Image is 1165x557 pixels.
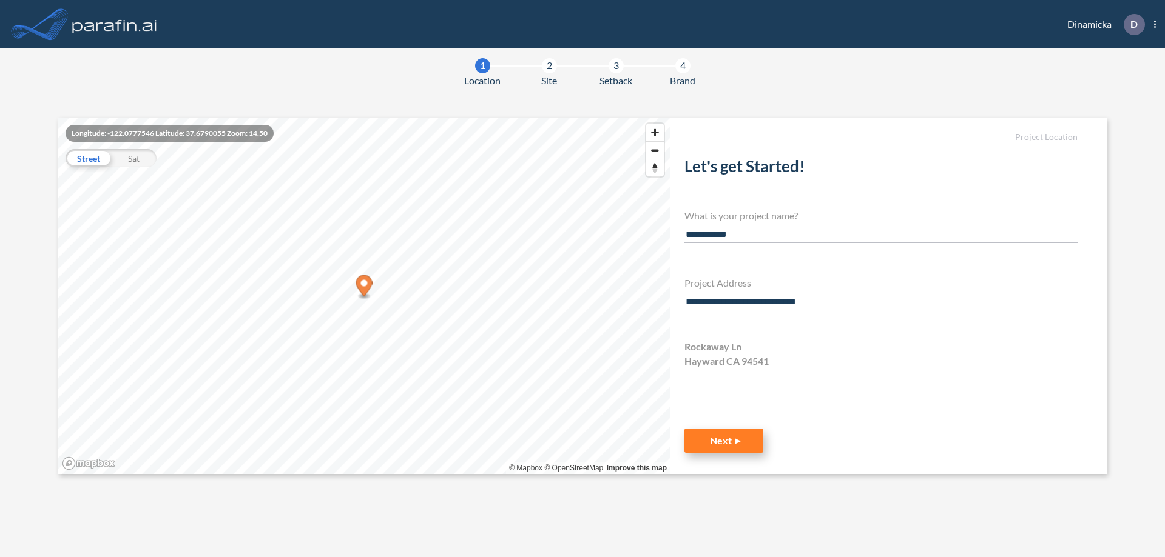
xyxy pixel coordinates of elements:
div: 4 [675,58,691,73]
div: Longitude: -122.0777546 Latitude: 37.6790055 Zoom: 14.50 [66,125,274,142]
span: Zoom out [646,142,664,159]
div: 1 [475,58,490,73]
div: Sat [111,149,157,167]
img: logo [70,12,160,36]
h4: Project Address [684,277,1078,289]
canvas: Map [58,118,670,474]
span: Setback [599,73,632,88]
h2: Let's get Started! [684,157,1078,181]
h5: Project Location [684,132,1078,142]
span: Rockaway Ln [684,339,741,354]
p: D [1130,19,1138,30]
span: Hayward CA 94541 [684,354,769,369]
button: Zoom out [646,141,664,159]
span: Site [541,73,557,88]
span: Reset bearing to north [646,159,664,176]
button: Next [684,429,763,453]
a: OpenStreetMap [544,464,603,472]
a: Mapbox homepage [62,456,115,470]
div: Map marker [356,275,373,300]
button: Zoom in [646,124,664,141]
div: 3 [609,58,624,73]
div: Street [66,149,111,167]
div: Dinamicka [1049,14,1156,35]
a: Mapbox [509,464,542,472]
button: Reset bearing to north [646,159,664,176]
h4: What is your project name? [684,210,1078,221]
span: Brand [670,73,695,88]
a: Improve this map [607,464,667,472]
span: Location [464,73,501,88]
div: 2 [542,58,557,73]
